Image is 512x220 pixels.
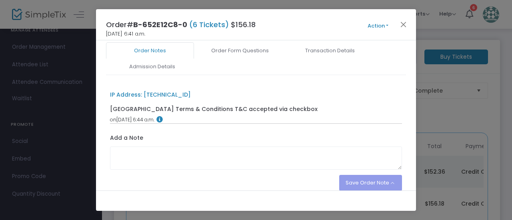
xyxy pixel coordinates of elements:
span: on [110,116,116,123]
a: Admission Details [108,58,196,75]
h4: Order# $156.18 [106,19,256,30]
div: [GEOGRAPHIC_DATA] Terms & Conditions T&C accepted via checkbox [110,105,318,113]
label: Add a Note [110,134,143,144]
button: Action [354,22,402,30]
span: [DATE] 6:41 a.m. [106,30,145,38]
div: IP Address: [TECHNICAL_ID] [110,91,191,99]
a: Order Form Questions [196,42,284,59]
button: Close [398,19,409,30]
span: B-652E12C8-0 [133,20,187,30]
div: [DATE] 6:44 a.m. [110,116,402,123]
a: Transaction Details [286,42,374,59]
span: (6 Tickets) [187,20,231,30]
a: Order Notes [106,42,194,59]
